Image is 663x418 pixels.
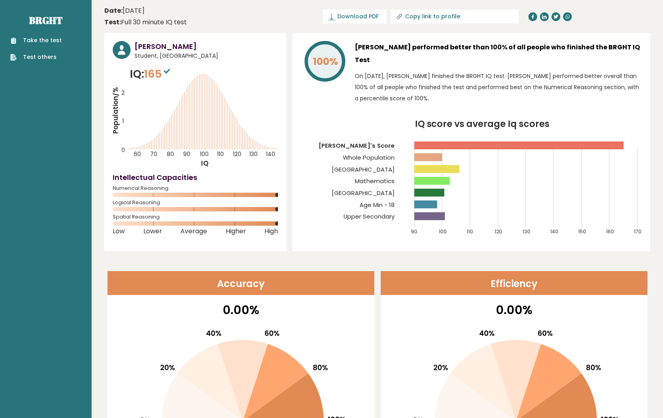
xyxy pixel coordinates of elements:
tspan: 0 [121,146,125,154]
tspan: 100 [200,150,209,158]
b: Test: [104,18,121,27]
a: Take the test [10,36,62,45]
tspan: Mathematics [355,177,395,186]
span: High [264,230,278,233]
p: IQ: [130,66,172,82]
time: [DATE] [104,6,145,16]
tspan: [PERSON_NAME]'s Score [319,141,395,150]
tspan: 110 [467,229,473,235]
tspan: Whole Population [343,153,395,162]
tspan: 110 [217,150,224,158]
tspan: 130 [249,150,258,158]
header: Accuracy [108,271,374,295]
span: Lower [143,230,162,233]
tspan: 2 [121,89,125,97]
div: Full 30 minute IQ test [104,18,187,27]
p: 0.00% [386,301,642,319]
tspan: 70 [150,150,157,158]
tspan: Upper Secondary [344,213,395,221]
tspan: 60 [134,150,141,158]
a: Test others [10,53,62,61]
span: Student, [GEOGRAPHIC_DATA] [135,52,278,60]
tspan: [GEOGRAPHIC_DATA] [332,189,395,197]
span: Higher [226,230,246,233]
h3: [PERSON_NAME] [135,41,278,52]
tspan: 130 [522,229,530,235]
tspan: [GEOGRAPHIC_DATA] [332,165,395,174]
tspan: IQ [201,158,209,168]
span: Low [113,230,125,233]
a: Brght [29,14,63,27]
h3: [PERSON_NAME] performed better than 100% of all people who finished the BRGHT IQ Test [355,41,642,66]
tspan: 1 [122,117,124,125]
tspan: 170 [634,229,642,235]
p: 0.00% [113,301,369,319]
tspan: 120 [233,150,241,158]
a: Download PDF [323,10,387,23]
header: Efficiency [381,271,647,295]
tspan: Age Min - 18 [360,201,395,209]
tspan: 80 [167,150,174,158]
tspan: 140 [266,150,275,158]
span: Logical Reasoning [113,201,278,204]
span: Spatial Reasoning [113,215,278,219]
tspan: Population/% [111,87,120,134]
span: Numerical Reasoning [113,187,278,190]
tspan: IQ score vs average Iq scores [415,118,550,130]
tspan: 150 [579,229,587,235]
tspan: 160 [606,229,614,235]
tspan: 140 [551,229,559,235]
tspan: 90 [183,150,190,158]
tspan: 90 [411,229,417,235]
span: Download PDF [337,12,379,21]
span: Average [180,230,207,233]
h4: Intellectual Capacities [113,172,278,183]
tspan: 120 [495,229,502,235]
tspan: 100% [313,55,338,68]
p: On [DATE], [PERSON_NAME] finished the BRGHT IQ test. [PERSON_NAME] performed better overall than ... [355,70,642,104]
tspan: 100 [439,229,447,235]
span: 165 [144,66,172,81]
b: Date: [104,6,123,15]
